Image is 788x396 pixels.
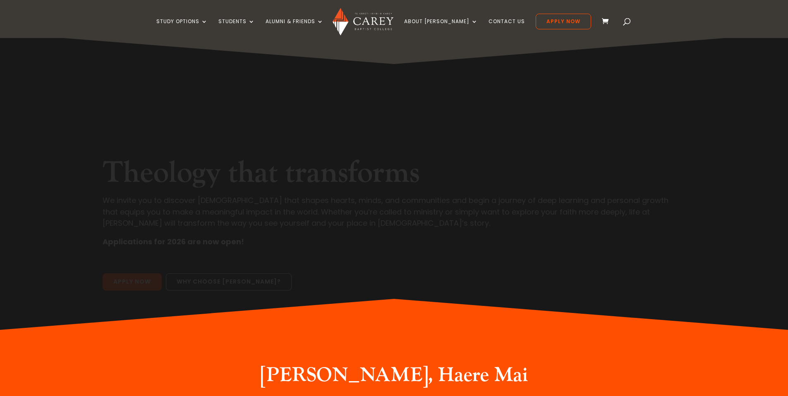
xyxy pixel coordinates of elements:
a: Alumni & Friends [266,19,323,38]
a: Study Options [156,19,208,38]
h2: Theology that transforms [103,128,685,168]
a: About [PERSON_NAME] [404,19,478,38]
a: Apply Now [536,14,591,29]
strong: Applications for 2026 are now open! [103,210,244,220]
a: Contact Us [489,19,525,38]
h2: [PERSON_NAME], Haere Mai [239,363,549,391]
a: Apply Now [103,246,162,264]
a: Why choose [PERSON_NAME]? [166,246,292,264]
a: Students [218,19,255,38]
img: Carey Baptist College [333,8,393,36]
p: We invite you to discover [DEMOGRAPHIC_DATA] that shapes hearts, minds, and communities and begin... [103,168,685,209]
